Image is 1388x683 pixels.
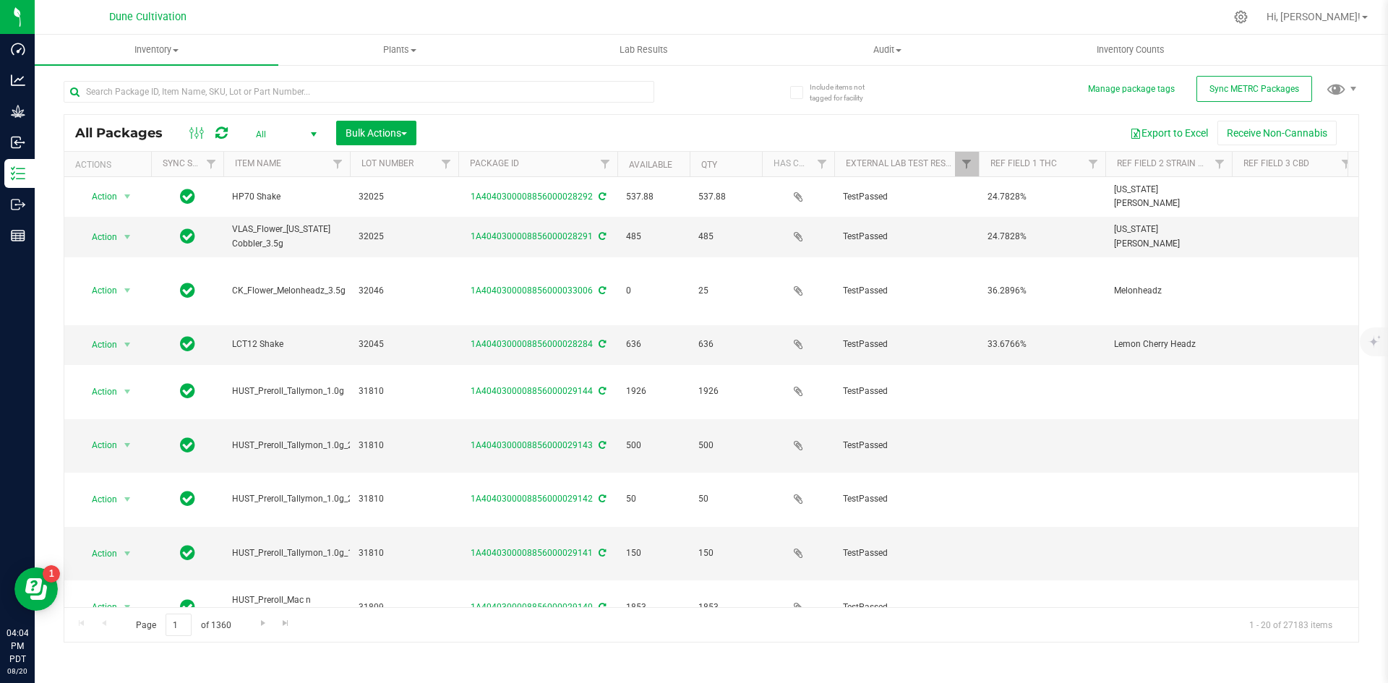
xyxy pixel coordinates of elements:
span: Action [79,335,118,355]
a: Item Name [235,158,281,168]
span: 32025 [359,230,450,244]
span: HUST_Preroll_Tallymon_1.0g_2pk_2.0g [232,439,383,452]
a: Filter [326,152,350,176]
span: Dune Cultivation [109,11,187,23]
a: 1A4040300008856000029143 [471,440,593,450]
span: 500 [626,439,681,452]
iframe: Resource center [14,567,58,611]
span: HUST_Preroll_Tallymon_1.0g_14pk_14.0g [232,546,393,560]
span: 31810 [359,492,450,506]
a: Filter [200,152,223,176]
span: 31809 [359,601,450,614]
span: 50 [698,492,753,506]
span: HUST_Preroll_Tallymon_1.0g_28pk_28.0g [232,492,393,506]
a: Filter [1208,152,1232,176]
a: 1A4040300008856000029144 [471,386,593,396]
span: select [119,280,137,301]
a: 1A4040300008856000029140 [471,602,593,612]
span: In Sync [180,186,195,207]
input: 1 [166,614,192,636]
span: Action [79,227,118,247]
span: Bulk Actions [346,127,407,139]
span: 36.2896% [988,284,1097,298]
span: HUST_Preroll_Mac n Cheese_1.0g [232,593,341,621]
span: select [119,435,137,455]
inline-svg: Reports [11,228,25,243]
span: TestPassed [843,230,970,244]
a: Sync Status [163,158,218,168]
span: Sync from Compliance System [596,440,606,450]
span: 1853 [698,601,753,614]
span: Sync from Compliance System [596,386,606,396]
span: In Sync [180,543,195,563]
span: 537.88 [626,190,681,204]
span: 0 [626,284,681,298]
a: Qty [701,160,717,170]
span: Lab Results [600,43,687,56]
a: External Lab Test Result [846,158,959,168]
a: Filter [594,152,617,176]
span: 500 [698,439,753,452]
span: Inventory [35,43,278,56]
span: 1926 [698,385,753,398]
span: Action [79,544,118,564]
p: 08/20 [7,666,28,676]
span: 150 [698,546,753,560]
a: Ref Field 3 CBD [1243,158,1309,168]
span: In Sync [180,435,195,455]
span: 24.7828% [988,230,1097,244]
iframe: Resource center unread badge [43,565,60,583]
a: Ref Field 1 THC [990,158,1057,168]
button: Receive Non-Cannabis [1217,121,1337,145]
span: Audit [766,43,1008,56]
span: 485 [626,230,681,244]
span: Page of 1360 [124,614,243,636]
span: CK_Flower_Melonheadz_3.5g [232,284,346,298]
span: 31810 [359,439,450,452]
span: Include items not tagged for facility [810,82,882,103]
a: Filter [434,152,458,176]
span: 33.6766% [988,338,1097,351]
span: Sync from Compliance System [596,602,606,612]
span: 636 [698,338,753,351]
a: Inventory Counts [1009,35,1253,65]
span: All Packages [75,125,177,141]
span: 150 [626,546,681,560]
button: Sync METRC Packages [1196,76,1312,102]
span: In Sync [180,280,195,301]
span: HP70 Shake [232,190,341,204]
span: 50 [626,492,681,506]
span: Sync from Compliance System [596,494,606,504]
span: 537.88 [698,190,753,204]
button: Bulk Actions [336,121,416,145]
a: 1A4040300008856000033006 [471,285,593,296]
a: Lot Number [361,158,414,168]
a: Inventory [35,35,278,65]
div: Manage settings [1232,10,1250,24]
a: Filter [1335,152,1358,176]
span: select [119,227,137,247]
span: Sync from Compliance System [596,231,606,241]
th: Has COA [762,152,834,177]
span: In Sync [180,489,195,509]
span: LCT12 Shake [232,338,341,351]
span: 31810 [359,546,450,560]
inline-svg: Analytics [11,73,25,87]
span: TestPassed [843,284,970,298]
p: 04:04 PM PDT [7,627,28,666]
span: TestPassed [843,190,970,204]
span: select [119,186,137,207]
span: 1853 [626,601,681,614]
span: 24.7828% [988,190,1097,204]
span: In Sync [180,226,195,246]
span: TestPassed [843,338,970,351]
button: Manage package tags [1088,83,1175,95]
a: Go to the next page [252,614,273,633]
span: select [119,335,137,355]
a: Available [629,160,672,170]
span: Sync from Compliance System [596,285,606,296]
span: Sync from Compliance System [596,548,606,558]
span: VLAS_Flower_[US_STATE] Cobbler_3.5g [232,223,341,250]
a: Filter [810,152,834,176]
inline-svg: Grow [11,104,25,119]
